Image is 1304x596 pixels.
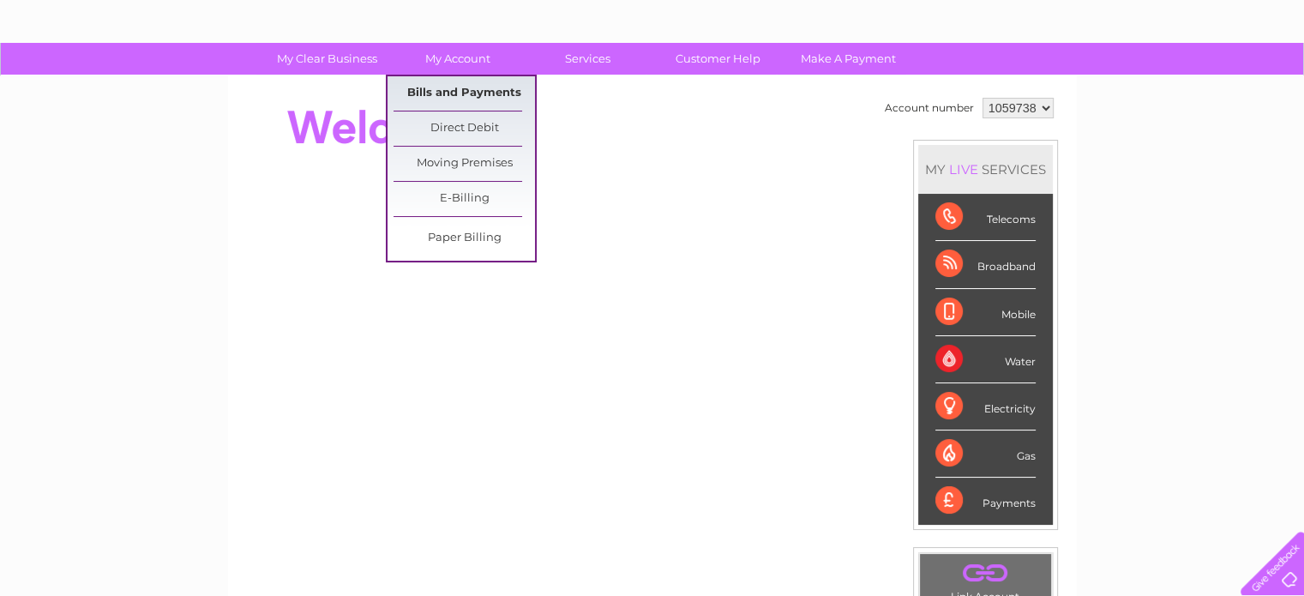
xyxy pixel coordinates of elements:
[935,336,1036,383] div: Water
[647,43,789,75] a: Customer Help
[387,43,528,75] a: My Account
[394,221,535,256] a: Paper Billing
[248,9,1058,83] div: Clear Business is a trading name of Verastar Limited (registered in [GEOGRAPHIC_DATA] No. 3667643...
[880,93,978,123] td: Account number
[918,145,1053,194] div: MY SERVICES
[517,43,658,75] a: Services
[394,111,535,146] a: Direct Debit
[256,43,398,75] a: My Clear Business
[394,182,535,216] a: E-Billing
[935,241,1036,288] div: Broadband
[924,558,1047,588] a: .
[935,289,1036,336] div: Mobile
[935,194,1036,241] div: Telecoms
[394,147,535,181] a: Moving Premises
[935,430,1036,478] div: Gas
[394,76,535,111] a: Bills and Payments
[935,478,1036,524] div: Payments
[778,43,919,75] a: Make A Payment
[946,161,982,178] div: LIVE
[935,383,1036,430] div: Electricity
